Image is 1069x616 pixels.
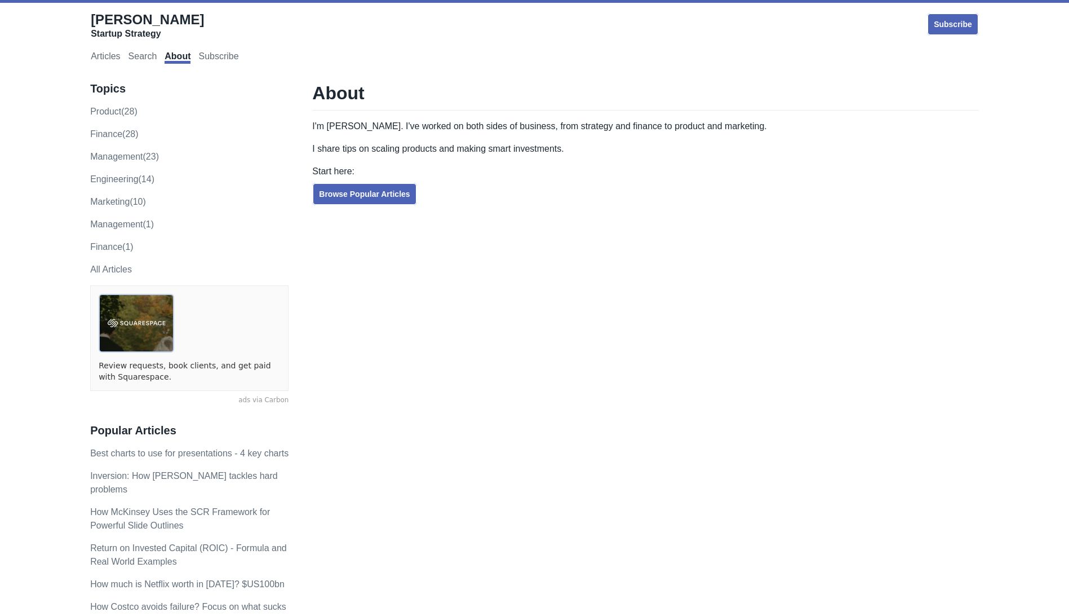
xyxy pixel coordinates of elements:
[91,12,204,27] span: [PERSON_NAME]
[90,219,154,229] a: Management(1)
[91,11,204,39] a: [PERSON_NAME]Startup Strategy
[90,129,138,139] a: finance(28)
[312,120,979,133] p: I'm [PERSON_NAME]. I've worked on both sides of business, from strategy and finance to product an...
[90,242,133,252] a: Finance(1)
[99,360,280,382] a: Review requests, book clients, and get paid with Squarespace.
[312,183,416,205] a: Browse Popular Articles
[90,602,286,611] a: How Costco avoids failure? Focus on what sucks
[90,152,159,161] a: management(23)
[90,82,289,96] h3: Topics
[90,543,287,566] a: Return on Invested Capital (ROIC) - Formula and Real World Examples
[128,51,157,64] a: Search
[90,265,132,274] a: All Articles
[90,448,289,458] a: Best charts to use for presentations - 4 key charts
[90,174,154,184] a: engineering(14)
[90,424,289,438] h3: Popular Articles
[90,471,278,494] a: Inversion: How [PERSON_NAME] tackles hard problems
[99,294,174,353] img: ads via Carbon
[312,82,979,111] h1: About
[90,197,146,206] a: marketing(10)
[312,165,979,178] p: Start here:
[90,395,289,406] a: ads via Carbon
[198,51,238,64] a: Subscribe
[90,107,137,116] a: product(28)
[91,28,204,39] div: Startup Strategy
[927,13,979,36] a: Subscribe
[90,579,285,589] a: How much is Netflix worth in [DATE]? $US100bn
[312,142,979,156] p: I share tips on scaling products and making smart investments.
[90,507,270,530] a: How McKinsey Uses the SCR Framework for Powerful Slide Outlines
[91,51,120,64] a: Articles
[165,51,190,64] a: About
